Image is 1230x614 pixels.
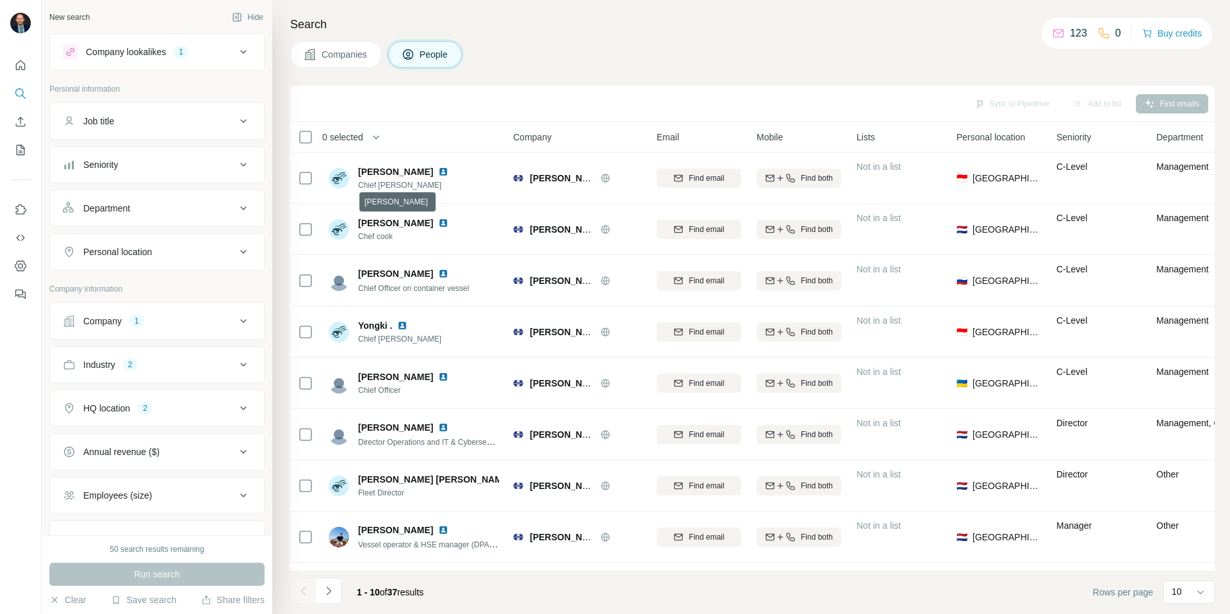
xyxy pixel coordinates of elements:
[657,527,741,547] button: Find email
[689,275,724,286] span: Find email
[50,436,264,467] button: Annual revenue ($)
[1156,367,1209,377] span: Management
[956,172,967,185] span: 🇮🇩
[49,283,265,295] p: Company information
[1156,315,1209,326] span: Management
[10,54,31,77] button: Quick start
[530,378,682,388] span: [PERSON_NAME] Shipmanagement
[972,274,1041,287] span: [GEOGRAPHIC_DATA]
[358,319,392,332] span: Yongki .
[657,374,741,393] button: Find email
[689,326,724,338] span: Find email
[972,326,1041,338] span: [GEOGRAPHIC_DATA]
[1056,131,1091,144] span: Seniority
[972,428,1041,441] span: [GEOGRAPHIC_DATA]
[83,245,152,258] div: Personal location
[358,165,433,178] span: [PERSON_NAME]
[857,469,901,479] span: Not in a list
[857,131,875,144] span: Lists
[86,46,166,58] div: Company lookalikes
[956,377,967,390] span: 🇺🇦
[50,106,264,137] button: Job title
[49,593,86,606] button: Clear
[513,532,523,542] img: Logo of Holwerda Shipmanagement
[657,425,741,444] button: Find email
[1056,418,1088,428] span: Director
[83,489,152,502] div: Employees (size)
[757,322,841,342] button: Find both
[513,378,523,388] img: Logo of Holwerda Shipmanagement
[1056,469,1088,479] span: Director
[388,587,398,597] span: 37
[111,593,176,606] button: Save search
[689,224,724,235] span: Find email
[689,480,724,492] span: Find email
[329,219,349,240] img: Avatar
[1093,586,1153,599] span: Rows per page
[358,218,433,228] span: [PERSON_NAME]
[329,270,349,291] img: Avatar
[956,428,967,441] span: 🇳🇱
[358,370,433,383] span: [PERSON_NAME]
[83,402,130,415] div: HQ location
[438,372,448,382] img: LinkedIn logo
[657,169,741,188] button: Find email
[438,218,448,228] img: LinkedIn logo
[83,202,130,215] div: Department
[49,83,265,95] p: Personal information
[322,131,363,144] span: 0 selected
[956,274,967,287] span: 🇷🇺
[1156,213,1209,223] span: Management
[358,421,433,434] span: [PERSON_NAME]
[358,284,469,293] span: Chief Officer on container vessel
[83,158,118,171] div: Seniority
[513,276,523,286] img: Logo of Holwerda Shipmanagement
[956,326,967,338] span: 🇮🇩
[397,320,407,331] img: LinkedIn logo
[857,162,901,172] span: Not in a list
[329,322,349,342] img: Avatar
[50,236,264,267] button: Personal location
[857,418,901,428] span: Not in a list
[358,267,433,280] span: [PERSON_NAME]
[757,169,841,188] button: Find both
[358,524,433,536] span: [PERSON_NAME]
[857,367,901,377] span: Not in a list
[10,283,31,306] button: Feedback
[357,587,380,597] span: 1 - 10
[358,436,505,447] span: Director Operations and IT & Cybersecurity
[50,524,264,554] button: Technologies
[530,481,682,491] span: [PERSON_NAME] Shipmanagement
[174,46,188,58] div: 1
[757,271,841,290] button: Find both
[530,327,682,337] span: [PERSON_NAME] Shipmanagement
[513,224,523,235] img: Logo of Holwerda Shipmanagement
[438,269,448,279] img: LinkedIn logo
[689,531,724,543] span: Find email
[329,476,349,496] img: Avatar
[329,527,349,547] img: Avatar
[329,424,349,445] img: Avatar
[201,593,265,606] button: Share filters
[358,539,511,549] span: Vessel operator & HSE manager (DPA/CSO)
[10,13,31,33] img: Avatar
[1070,26,1087,41] p: 123
[801,326,833,338] span: Find both
[1156,162,1209,172] span: Management
[1056,162,1087,172] span: C-Level
[10,82,31,105] button: Search
[801,531,833,543] span: Find both
[138,402,152,414] div: 2
[438,525,448,535] img: LinkedIn logo
[322,48,368,61] span: Companies
[358,231,454,242] span: Chef cook
[83,115,114,128] div: Job title
[10,138,31,162] button: My lists
[530,173,682,183] span: [PERSON_NAME] Shipmanagement
[420,48,449,61] span: People
[10,254,31,278] button: Dashboard
[357,587,423,597] span: results
[956,223,967,236] span: 🇳🇱
[329,168,349,188] img: Avatar
[513,429,523,440] img: Logo of Holwerda Shipmanagement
